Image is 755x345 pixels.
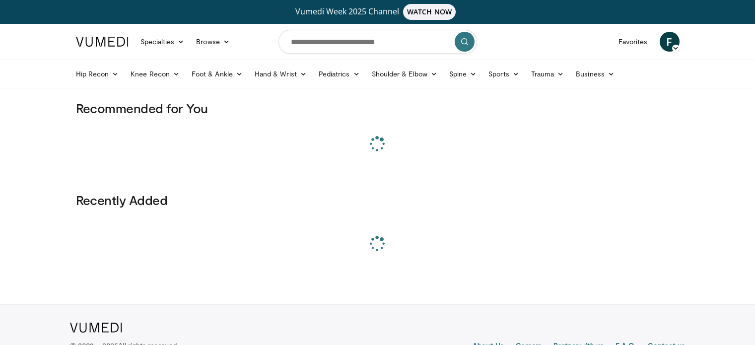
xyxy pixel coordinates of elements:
a: Foot & Ankle [186,64,249,84]
img: VuMedi Logo [76,37,129,47]
a: Knee Recon [125,64,186,84]
a: F [660,32,680,52]
h3: Recently Added [76,192,680,208]
a: Hand & Wrist [249,64,313,84]
span: WATCH NOW [403,4,456,20]
a: Vumedi Week 2025 ChannelWATCH NOW [77,4,678,20]
a: Shoulder & Elbow [366,64,443,84]
a: Pediatrics [313,64,366,84]
img: VuMedi Logo [70,323,122,333]
a: Spine [443,64,482,84]
a: Sports [482,64,525,84]
a: Business [570,64,620,84]
input: Search topics, interventions [278,30,477,54]
a: Specialties [135,32,191,52]
a: Browse [190,32,236,52]
a: Hip Recon [70,64,125,84]
a: Favorites [613,32,654,52]
h3: Recommended for You [76,100,680,116]
a: Trauma [525,64,570,84]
